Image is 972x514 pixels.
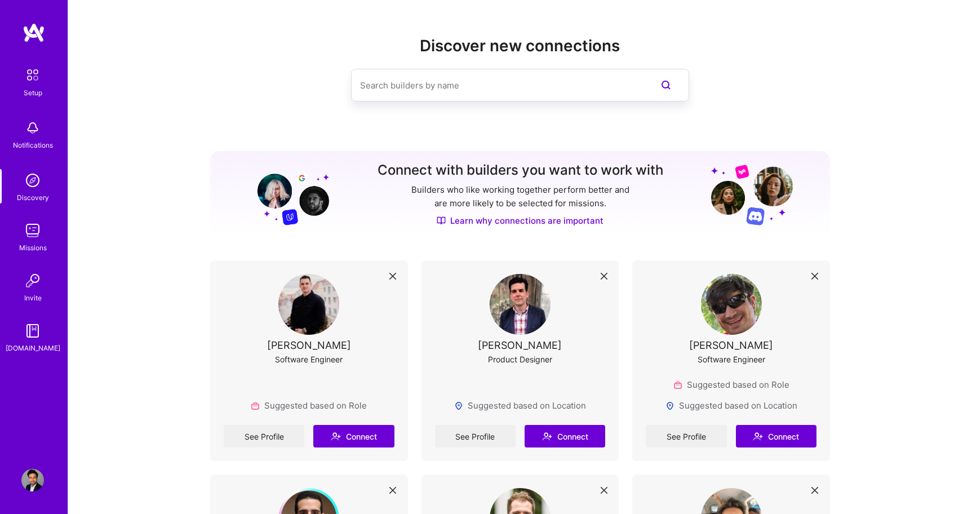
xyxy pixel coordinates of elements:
[711,164,793,225] img: Grow your network
[601,487,607,494] i: icon Close
[17,192,49,203] div: Discovery
[665,400,797,411] div: Suggested based on Location
[488,353,552,365] div: Product Designer
[811,487,818,494] i: icon Close
[673,379,789,391] div: Suggested based on Role
[659,78,673,92] i: icon SearchPurple
[542,431,552,441] i: icon Connect
[811,273,818,280] i: icon Close
[454,401,463,410] img: Locations icon
[313,425,394,447] button: Connect
[224,425,304,447] a: See Profile
[251,401,260,410] img: Role icon
[389,487,396,494] i: icon Close
[478,339,562,351] div: [PERSON_NAME]
[701,274,762,335] img: User Avatar
[21,117,44,139] img: bell
[24,292,42,304] div: Invite
[21,169,44,192] img: discovery
[23,23,45,43] img: logo
[601,273,607,280] i: icon Close
[698,353,765,365] div: Software Engineer
[389,273,396,280] i: icon Close
[251,400,367,411] div: Suggested based on Role
[24,87,42,99] div: Setup
[736,425,816,447] button: Connect
[21,269,44,292] img: Invite
[689,339,773,351] div: [PERSON_NAME]
[753,431,763,441] i: icon Connect
[437,215,603,227] a: Learn why connections are important
[331,431,341,441] i: icon Connect
[21,469,44,491] img: User Avatar
[409,183,632,210] p: Builders who like working together perform better and are more likely to be selected for missions.
[646,425,726,447] a: See Profile
[275,353,343,365] div: Software Engineer
[278,274,339,335] img: User Avatar
[454,400,586,411] div: Suggested based on Location
[21,219,44,242] img: teamwork
[673,380,682,389] img: Role icon
[19,242,47,254] div: Missions
[13,139,53,151] div: Notifications
[437,216,446,225] img: Discover
[6,342,60,354] div: [DOMAIN_NAME]
[490,274,551,335] img: User Avatar
[525,425,605,447] button: Connect
[247,163,329,225] img: Grow your network
[21,320,44,342] img: guide book
[378,162,663,179] h3: Connect with builders you want to work with
[665,401,674,410] img: Locations icon
[19,469,47,491] a: User Avatar
[435,425,516,447] a: See Profile
[360,71,635,100] input: Search builders by name
[21,63,45,87] img: setup
[267,339,351,351] div: [PERSON_NAME]
[210,37,830,55] h2: Discover new connections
